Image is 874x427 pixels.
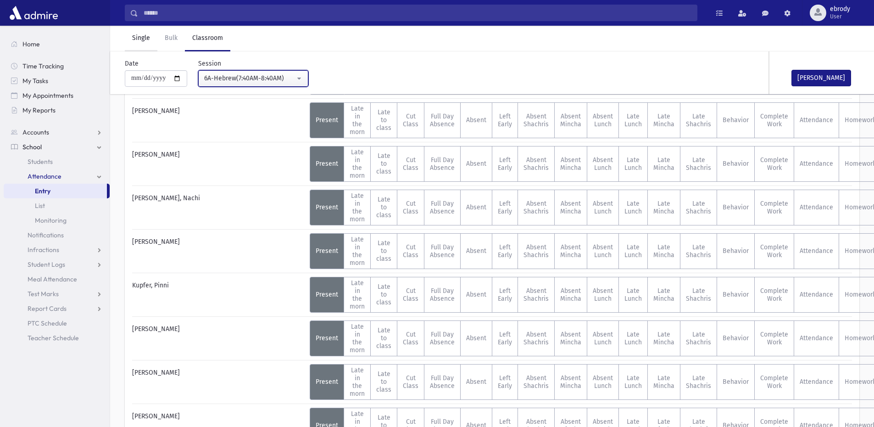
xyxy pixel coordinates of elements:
span: Absent Mincha [560,374,581,390]
span: Notifications [28,231,64,239]
span: Absent Mincha [560,112,581,128]
span: Late Shachris [686,331,711,346]
label: Date [125,59,139,68]
span: Behavior [723,334,749,342]
span: Cut Class [403,287,418,303]
span: Cut Class [403,156,418,172]
span: Absent [466,116,486,124]
span: Attendance [800,203,833,211]
span: Absent [466,160,486,168]
span: Full Day Absence [430,112,455,128]
a: My Tasks [4,73,110,88]
span: Absent Mincha [560,200,581,215]
span: Cut Class [403,374,418,390]
span: Absent Shachris [523,243,549,259]
span: Full Day Absence [430,374,455,390]
a: Monitoring [4,213,110,228]
span: Infractions [28,246,59,254]
span: Present [316,291,338,298]
span: Left Early [498,287,512,303]
div: [PERSON_NAME], Nachi [128,190,310,225]
span: Students [28,157,53,166]
span: Late to class [376,196,391,219]
button: [PERSON_NAME] [791,70,851,86]
span: Behavior [723,291,749,298]
span: Late to class [376,239,391,263]
span: Late Shachris [686,200,711,215]
span: Absent Shachris [523,331,549,346]
span: Absent [466,334,486,342]
a: Teacher Schedule [4,331,110,345]
div: 6A-Hebrew(7:40AM-8:40AM) [204,73,295,83]
span: My Tasks [22,77,48,85]
span: Complete Work [760,243,788,259]
span: School [22,143,42,151]
span: Absent Lunch [593,112,613,128]
span: Left Early [498,156,512,172]
span: Late in the morn [350,148,365,180]
span: Attendance [800,291,833,298]
a: Classroom [185,26,230,51]
a: Report Cards [4,301,110,316]
span: My Reports [22,106,56,114]
a: Student Logs [4,257,110,272]
span: Late to class [376,108,391,132]
span: Full Day Absence [430,200,455,215]
a: Meal Attendance [4,272,110,287]
span: Behavior [723,247,749,255]
span: Absent Lunch [593,331,613,346]
span: Student Logs [28,260,65,269]
a: Home [4,37,110,51]
span: PTC Schedule [28,319,67,327]
span: Behavior [723,116,749,124]
input: Search [138,5,697,21]
a: Notifications [4,228,110,242]
span: Left Early [498,200,512,215]
span: Late in the morn [350,192,365,223]
span: Late Shachris [686,243,711,259]
span: Present [316,334,338,342]
span: Absent Shachris [523,287,549,303]
a: Accounts [4,125,110,140]
span: Entry [35,187,50,195]
span: Present [316,160,338,168]
label: Session [198,59,221,68]
span: Late Mincha [653,200,674,215]
span: Accounts [22,128,49,136]
span: Attendance [28,172,61,180]
span: Absent Mincha [560,156,581,172]
span: Absent Lunch [593,243,613,259]
span: Attendance [800,247,833,255]
span: Absent Shachris [523,156,549,172]
span: Absent Lunch [593,200,613,215]
span: Absent Mincha [560,331,581,346]
span: Late to class [376,326,391,350]
span: Present [316,247,338,255]
span: Cut Class [403,243,418,259]
span: Attendance [800,378,833,386]
span: Late Shachris [686,112,711,128]
span: Late to class [376,152,391,175]
div: [PERSON_NAME] [128,364,310,400]
div: [PERSON_NAME] [128,146,310,182]
a: Students [4,154,110,169]
a: Test Marks [4,287,110,301]
span: Late Lunch [624,112,642,128]
a: Attendance [4,169,110,184]
span: Late Lunch [624,156,642,172]
div: Kupfer, Pinni [128,277,310,313]
a: Infractions [4,242,110,257]
span: Cut Class [403,331,418,346]
img: AdmirePro [7,4,60,22]
span: Behavior [723,160,749,168]
span: Cut Class [403,112,418,128]
a: List [4,198,110,213]
a: School [4,140,110,154]
span: Absent Mincha [560,243,581,259]
span: Behavior [723,378,749,386]
span: Absent Lunch [593,287,613,303]
span: Attendance [800,116,833,124]
span: Absent Lunch [593,374,613,390]
button: 6A-Hebrew(7:40AM-8:40AM) [198,70,308,87]
span: Absent Lunch [593,156,613,172]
